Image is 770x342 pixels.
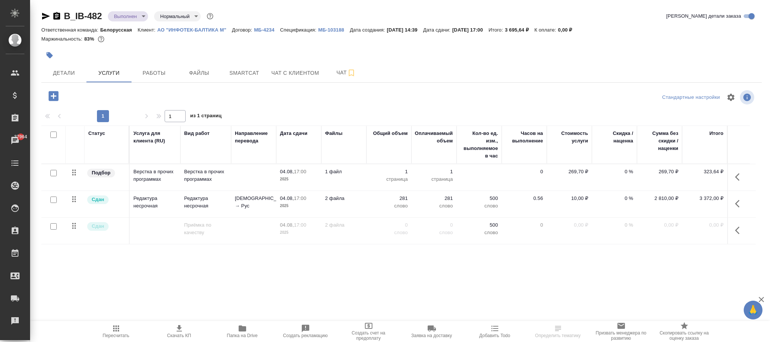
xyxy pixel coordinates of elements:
p: 1 файл [325,168,363,176]
p: МБ-103188 [318,27,350,33]
p: 0,00 ₽ [551,221,588,229]
span: Работы [136,68,172,78]
p: слово [415,202,453,210]
a: B_IB-482 [64,11,102,21]
p: 0,00 ₽ [558,27,578,33]
p: 269,70 ₽ [641,168,678,176]
div: Выполнен [154,11,201,21]
td: 0.56 [502,191,547,217]
p: 2025 [280,202,318,210]
div: Часов на выполнение [505,130,543,145]
p: 2025 [280,229,318,236]
p: 04.08, [280,222,294,228]
p: 10,00 ₽ [551,195,588,202]
div: Оплачиваемый объем [415,130,453,145]
p: МБ-4234 [254,27,280,33]
div: Вид работ [184,130,210,137]
div: Дата сдачи [280,130,307,137]
p: Ответственная команда: [41,27,100,33]
p: 0,00 ₽ [686,221,723,229]
button: 🙏 [744,301,762,319]
p: Верстка в прочих программах [184,168,227,183]
p: Маржинальность: [41,36,84,42]
p: Дата сдачи: [423,27,452,33]
div: Выполнен [108,11,148,21]
button: Выполнен [112,13,139,20]
p: Сдан [92,222,104,230]
a: МБ-103188 [318,26,350,33]
div: Итого [709,130,723,137]
p: 0,00 ₽ [641,221,678,229]
p: 0 % [596,195,633,202]
p: 500 [460,221,498,229]
p: АО "ИНФОТЕК-БАЛТИКА М" [157,27,232,33]
p: слово [370,202,408,210]
div: Направление перевода [235,130,272,145]
p: 04.08, [280,169,294,174]
p: 281 [415,195,453,202]
p: 2025 [280,176,318,183]
span: из 1 страниц [190,111,222,122]
p: 500 [460,195,498,202]
p: 0 % [596,221,633,229]
p: 0 [370,221,408,229]
div: Скидка / наценка [596,130,633,145]
span: Посмотреть информацию [740,90,756,104]
p: 2 810,00 ₽ [641,195,678,202]
button: Показать кнопки [731,195,749,213]
p: 323,64 ₽ [686,168,723,176]
span: Чат с клиентом [271,68,319,78]
button: Доп статусы указывают на важность/срочность заказа [205,11,215,21]
p: 3 372,00 ₽ [686,195,723,202]
p: слово [370,229,408,236]
p: Редактура несрочная [184,195,227,210]
p: Подбор [92,169,110,177]
a: МБ-4234 [254,26,280,33]
button: Показать кнопки [731,221,749,239]
p: страница [415,176,453,183]
div: split button [660,92,722,103]
p: Итого: [489,27,505,33]
p: 17:00 [294,195,306,201]
a: АО "ИНФОТЕК-БАЛТИКА М" [157,26,232,33]
p: слово [460,202,498,210]
p: 2 файла [325,221,363,229]
button: 521.92 RUB; [96,34,106,44]
p: 17:00 [294,222,306,228]
span: Smartcat [226,68,262,78]
p: Клиент: [138,27,157,33]
p: Верстка в прочих программах [133,168,177,183]
div: Стоимость услуги [551,130,588,145]
p: Спецификация: [280,27,318,33]
button: Нормальный [158,13,192,20]
div: Кол-во ед. изм., выполняемое в час [460,130,498,160]
p: [DEMOGRAPHIC_DATA] → Рус [235,195,272,210]
p: 269,70 ₽ [551,168,588,176]
p: Сдан [92,196,104,203]
button: Скопировать ссылку для ЯМессенджера [41,12,50,21]
p: Приёмка по качеству [184,221,227,236]
span: Чат [328,68,364,77]
p: 1 [370,168,408,176]
button: Добавить услугу [43,88,64,104]
svg: Подписаться [347,68,356,77]
span: Файлы [181,68,217,78]
p: 3 695,64 ₽ [505,27,534,33]
p: 0 [415,221,453,229]
div: Общий объем [373,130,408,137]
p: Дата создания: [350,27,387,33]
div: Статус [88,130,105,137]
p: 17:00 [294,169,306,174]
p: [DATE] 17:00 [452,27,489,33]
span: [PERSON_NAME] детали заказа [666,12,741,20]
span: Настроить таблицу [722,88,740,106]
p: страница [370,176,408,183]
p: Белорусская [100,27,138,33]
p: Договор: [232,27,254,33]
button: Добавить тэг [41,47,58,64]
div: Файлы [325,130,342,137]
button: Скопировать ссылку [52,12,61,21]
td: 0 [502,164,547,191]
span: 37964 [10,133,32,141]
button: Показать кнопки [731,168,749,186]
